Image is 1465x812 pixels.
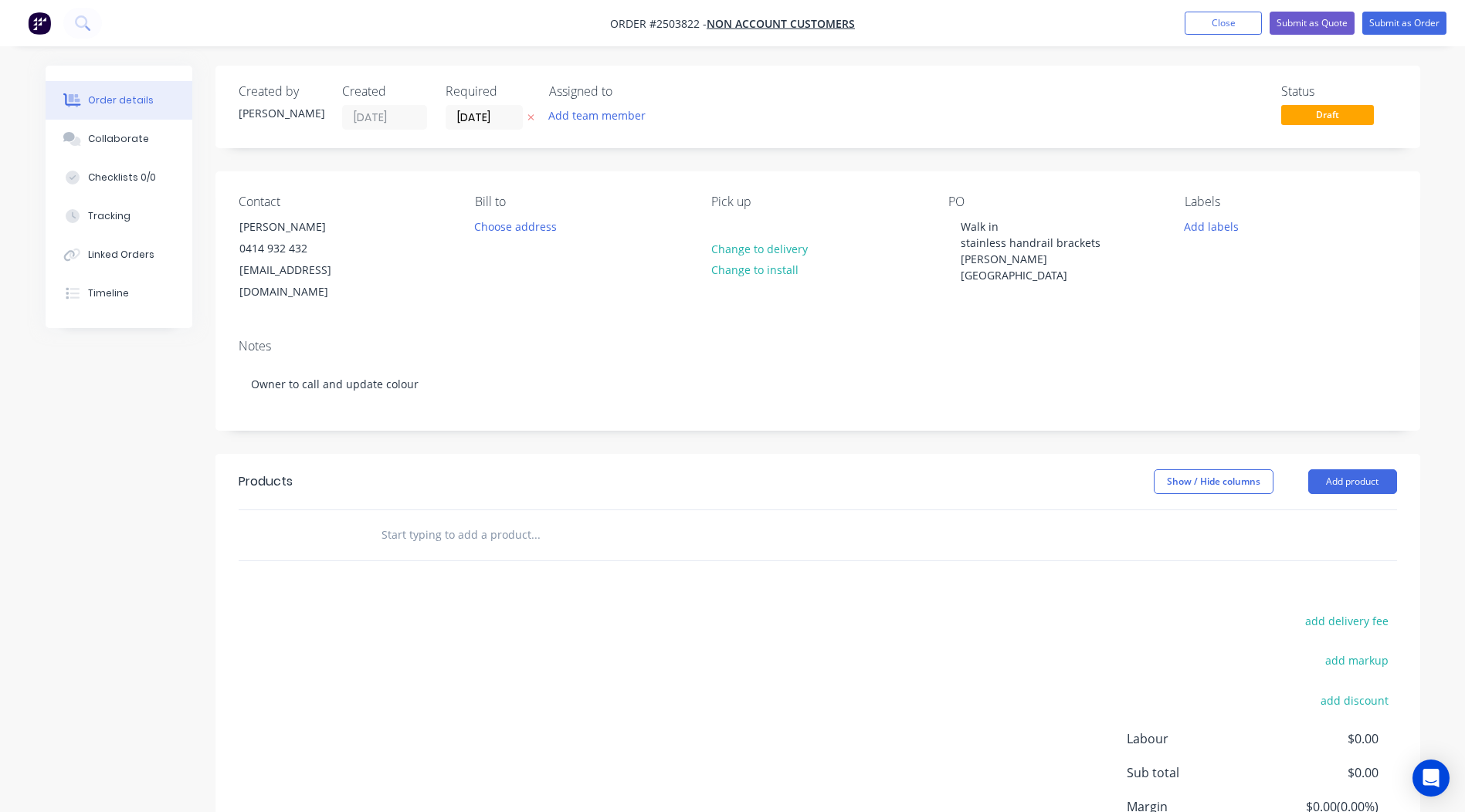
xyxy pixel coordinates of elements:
input: Start typing to add a product... [381,519,690,550]
button: Choose address [466,215,565,236]
button: add discount [1313,689,1397,710]
div: Contact [239,195,450,209]
div: Collaborate [88,132,149,146]
div: [PERSON_NAME] [239,216,368,238]
div: Products [239,472,293,491]
div: 0414 932 432 [239,238,368,259]
div: Assigned to [549,84,704,99]
div: Timeline [88,286,129,300]
div: Created [342,84,427,99]
span: $0.00 [1263,763,1378,782]
div: Status [1281,84,1397,99]
div: [PERSON_NAME] [239,105,324,121]
button: Close [1185,12,1262,35]
div: [PERSON_NAME]0414 932 432[EMAIL_ADDRESS][DOMAIN_NAME] [226,215,381,303]
button: add markup [1317,650,1397,671]
div: Tracking [88,209,131,223]
button: Add product [1308,469,1397,494]
button: Tracking [46,197,192,235]
button: Submit as Order [1362,12,1446,35]
button: Add labels [1176,215,1247,236]
a: Non account customers [707,16,855,31]
button: Add team member [549,105,654,126]
div: Labels [1185,195,1396,209]
button: Show / Hide columns [1154,469,1273,494]
div: PO [948,195,1160,209]
div: Checklists 0/0 [88,171,156,184]
div: Notes [239,339,1397,354]
button: Linked Orders [46,235,192,274]
button: Checklists 0/0 [46,158,192,197]
span: Draft [1281,105,1374,124]
button: add delivery fee [1297,611,1397,631]
div: Created by [239,84,324,99]
div: Walk in stainless handrail brackets [PERSON_NAME][GEOGRAPHIC_DATA] [948,215,1141,286]
button: Timeline [46,274,192,313]
div: Order details [88,93,154,107]
button: Change to delivery [703,238,816,259]
div: Bill to [475,195,687,209]
span: Sub total [1127,763,1264,782]
div: Required [446,84,531,99]
button: Collaborate [46,120,192,158]
div: Open Intercom Messenger [1412,760,1450,797]
button: Add team member [540,105,653,126]
span: $0.00 [1263,729,1378,748]
div: Pick up [711,195,923,209]
div: Linked Orders [88,248,154,262]
button: Change to install [703,259,806,280]
button: Order details [46,81,192,120]
button: Submit as Quote [1270,12,1355,35]
div: [EMAIL_ADDRESS][DOMAIN_NAME] [239,259,368,303]
span: Order #2503822 - [610,16,707,31]
span: Labour [1127,729,1264,748]
img: Factory [28,12,51,35]
div: Owner to call and update colour [239,360,1397,408]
